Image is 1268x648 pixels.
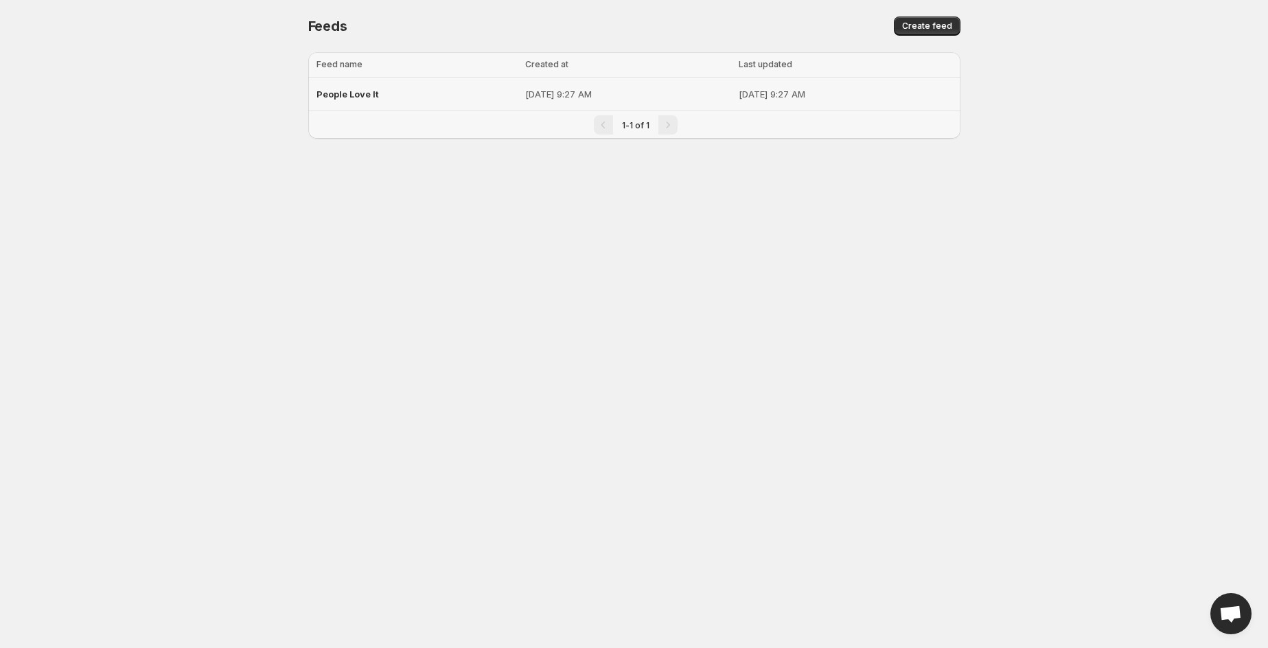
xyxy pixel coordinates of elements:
[525,59,568,69] span: Created at
[739,59,792,69] span: Last updated
[894,16,960,36] button: Create feed
[308,111,960,139] nav: Pagination
[525,87,730,101] p: [DATE] 9:27 AM
[316,89,379,100] span: People Love It
[1210,593,1252,634] a: Open chat
[902,21,952,32] span: Create feed
[316,59,362,69] span: Feed name
[622,120,649,130] span: 1-1 of 1
[308,18,347,34] span: Feeds
[739,87,952,101] p: [DATE] 9:27 AM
